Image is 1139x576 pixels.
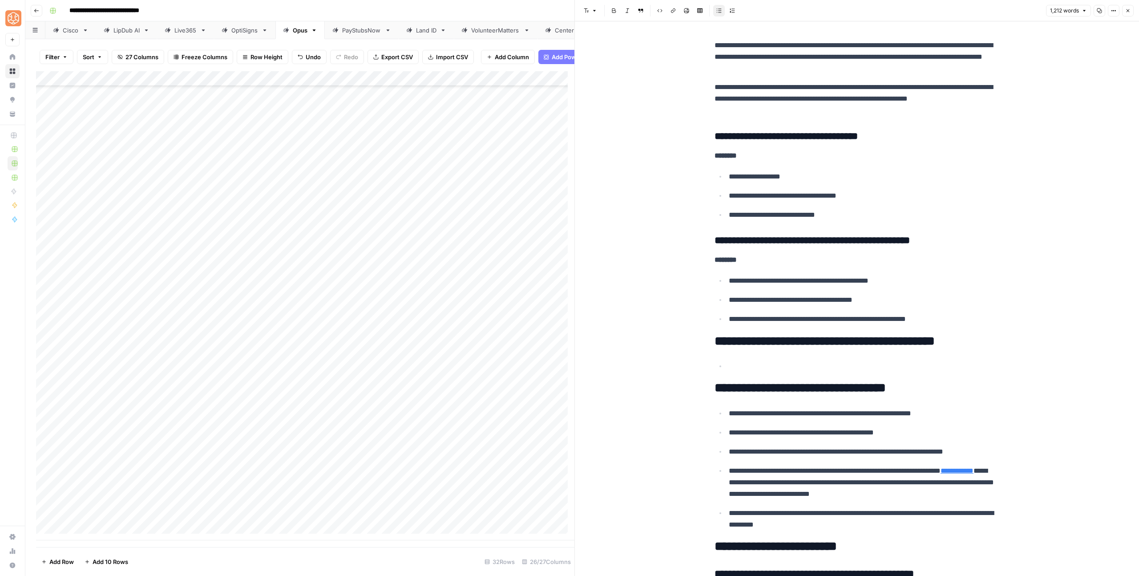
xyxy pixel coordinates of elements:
button: Sort [77,50,108,64]
a: VolunteerMatters [454,21,537,39]
span: Add Power Agent [552,53,600,61]
a: Live365 [157,21,214,39]
span: Add Column [495,53,529,61]
a: PayStubsNow [325,21,399,39]
a: Centerbase [537,21,605,39]
a: Insights [5,78,20,93]
a: OptiSigns [214,21,275,39]
span: Import CSV [436,53,468,61]
button: Add Power Agent [538,50,606,64]
span: Undo [306,53,321,61]
div: Opus [293,26,307,35]
div: LipDub AI [113,26,140,35]
a: Home [5,50,20,64]
button: 27 Columns [112,50,164,64]
span: Add Row [49,557,74,566]
span: Sort [83,53,94,61]
button: Freeze Columns [168,50,233,64]
a: Settings [5,530,20,544]
div: Land ID [416,26,436,35]
div: Live365 [174,26,197,35]
div: PayStubsNow [342,26,381,35]
span: Filter [45,53,60,61]
a: Cisco [45,21,96,39]
span: Redo [344,53,358,61]
div: 26/27 Columns [518,555,574,569]
a: Land ID [399,21,454,39]
div: 32 Rows [481,555,518,569]
button: Add Column [481,50,535,64]
a: Opportunities [5,93,20,107]
span: Add 10 Rows [93,557,128,566]
button: Add Row [36,555,79,569]
button: Help + Support [5,558,20,572]
a: Usage [5,544,20,558]
div: OptiSigns [231,26,258,35]
button: Row Height [237,50,288,64]
span: 27 Columns [125,53,158,61]
a: Opus [275,21,325,39]
a: Your Data [5,107,20,121]
a: Browse [5,64,20,78]
div: VolunteerMatters [471,26,520,35]
div: Cisco [63,26,79,35]
button: Add 10 Rows [79,555,133,569]
span: Export CSV [381,53,413,61]
div: Centerbase [555,26,588,35]
a: LipDub AI [96,21,157,39]
button: Filter [40,50,73,64]
button: Workspace: SimpleTiger [5,7,20,29]
button: Redo [330,50,364,64]
button: Export CSV [368,50,419,64]
button: Import CSV [422,50,474,64]
button: Undo [292,50,327,64]
span: 1,212 words [1050,7,1079,15]
span: Row Height [250,53,283,61]
button: 1,212 words [1046,5,1091,16]
img: SimpleTiger Logo [5,10,21,26]
span: Freeze Columns [182,53,227,61]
